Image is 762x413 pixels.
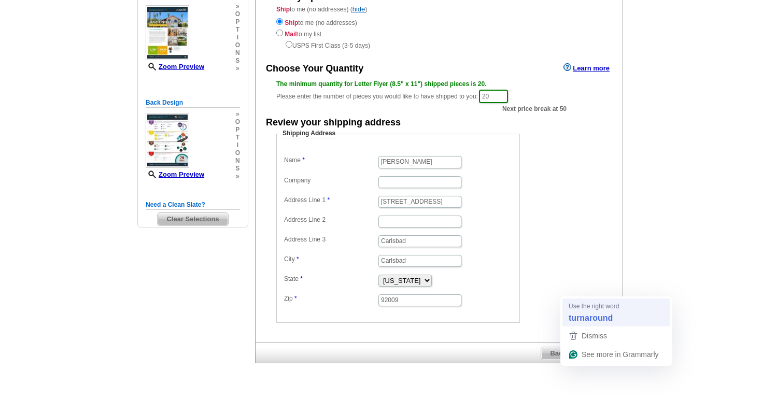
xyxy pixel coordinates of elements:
[235,3,240,10] span: »
[541,347,575,360] a: Back
[256,5,623,50] div: to me (no addresses) ( )
[284,255,377,264] label: City
[235,34,240,41] span: i
[276,39,602,50] div: USPS First Class (3-5 days)
[555,172,762,413] iframe: To enrich screen reader interactions, please activate Accessibility in Grammarly extension settings
[284,196,377,205] label: Address Line 1
[276,6,290,13] strong: Ship
[158,213,228,225] span: Clear Selections
[235,10,240,18] span: o
[285,19,298,26] strong: Ship
[266,116,401,130] div: Review your shipping address
[146,63,204,70] a: Zoom Preview
[146,200,240,210] h5: Need a Clean Slate?
[235,118,240,126] span: o
[235,49,240,57] span: n
[235,165,240,173] span: s
[502,104,567,113] span: Next price break at 50
[276,79,602,104] div: Please enter the number of pieces you would like to have shipped to you:
[284,294,377,303] label: Zip
[563,63,610,72] a: Learn more
[235,173,240,180] span: »
[146,5,189,60] img: small-thumb.jpg
[266,62,363,76] div: Choose Your Quantity
[276,16,602,50] div: to me (no addresses) to my list
[285,31,297,38] strong: Mail
[235,26,240,34] span: t
[284,176,377,185] label: Company
[352,5,365,13] a: hide
[146,113,189,168] img: small-thumb.jpg
[284,275,377,283] label: State
[235,110,240,118] span: »
[281,129,336,138] legend: Shipping Address
[235,149,240,157] span: o
[146,98,240,108] h5: Back Design
[235,157,240,165] span: n
[284,216,377,224] label: Address Line 2
[235,57,240,65] span: s
[284,235,377,244] label: Address Line 3
[235,41,240,49] span: o
[146,170,204,178] a: Zoom Preview
[235,134,240,141] span: t
[235,65,240,73] span: »
[235,126,240,134] span: p
[235,18,240,26] span: p
[284,156,377,165] label: Name
[276,79,602,89] div: The minimum quantity for Letter Flyer (8.5" x 11") shipped pieces is 20.
[235,141,240,149] span: i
